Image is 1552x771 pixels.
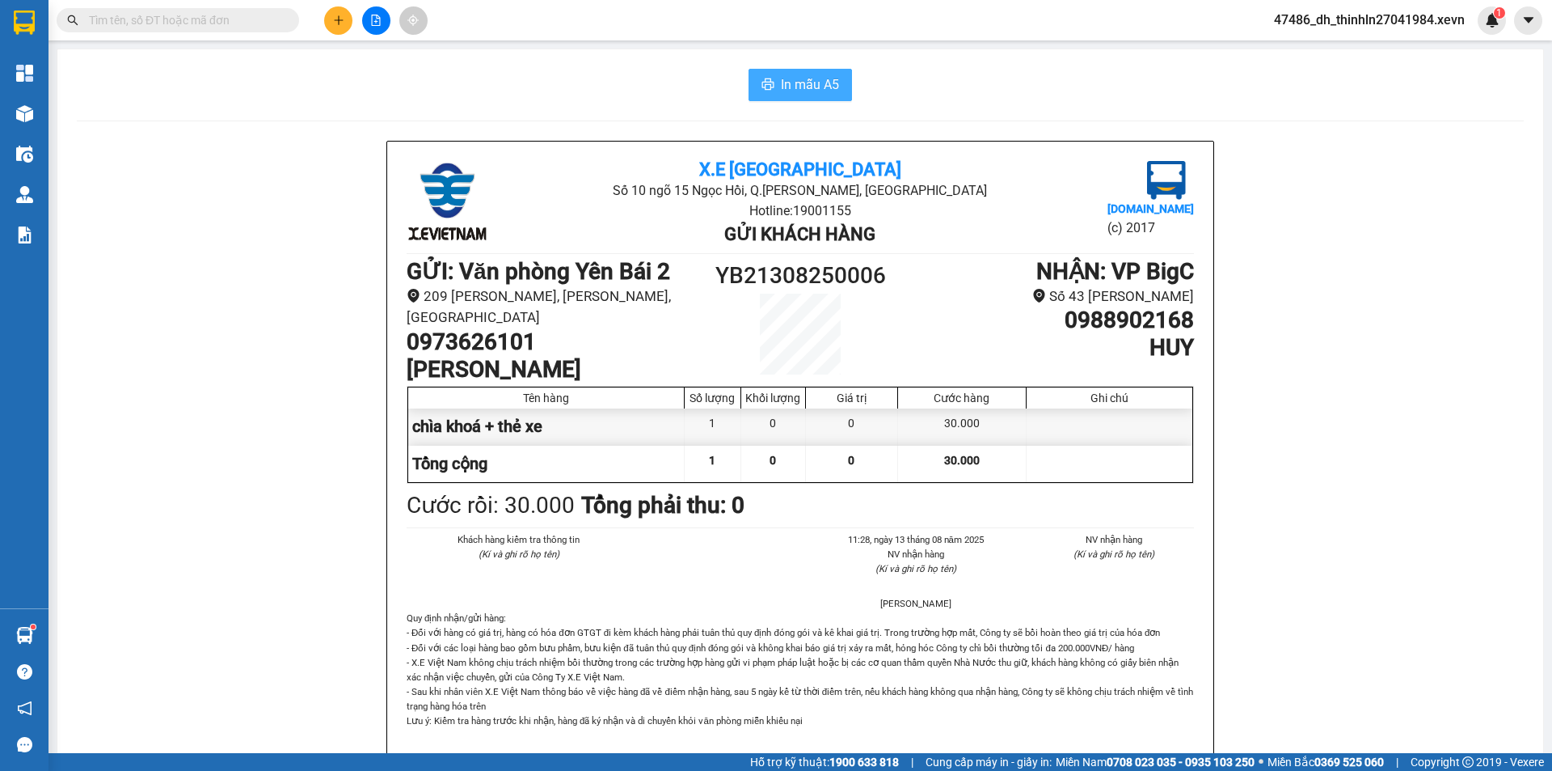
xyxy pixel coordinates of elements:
[1107,202,1194,215] b: [DOMAIN_NAME]
[538,201,1062,221] li: Hotline: 19001155
[439,532,599,547] li: Khách hàng kiểm tra thông tin
[407,328,702,356] h1: 0973626101
[1261,10,1478,30] span: 47486_dh_thinhln27041984.xevn
[1035,532,1195,547] li: NV nhận hàng
[412,454,487,473] span: Tổng cộng
[407,161,487,242] img: logo.jpg
[724,224,875,244] b: Gửi khách hàng
[836,532,996,547] li: 11:28, ngày 13 tháng 08 năm 2025
[898,409,1027,445] div: 30.000
[749,69,852,101] button: printerIn mẫu A5
[407,625,1194,727] p: - Đối với hàng có giá trị, hàng có hóa đơn GTGT đi kèm khách hàng phải tuân thủ quy định đóng gói...
[538,180,1062,201] li: Số 10 ngõ 15 Ngọc Hồi, Q.[PERSON_NAME], [GEOGRAPHIC_DATA]
[399,6,428,35] button: aim
[407,15,419,26] span: aim
[1031,392,1188,405] div: Ghi chú
[89,11,280,29] input: Tìm tên, số ĐT hoặc mã đơn
[1056,753,1255,771] span: Miền Nam
[333,15,344,26] span: plus
[17,737,32,752] span: message
[1462,756,1474,768] span: copyright
[407,289,420,303] span: environment
[685,409,741,445] div: 1
[689,392,736,405] div: Số lượng
[324,6,352,35] button: plus
[1494,7,1505,19] sup: 1
[581,492,744,519] b: Tổng phải thu: 0
[151,60,676,80] li: Hotline: 19001155
[1032,289,1046,303] span: environment
[699,159,901,180] b: X.E [GEOGRAPHIC_DATA]
[761,78,774,93] span: printer
[781,74,839,95] span: In mẫu A5
[902,392,1022,405] div: Cước hàng
[745,392,801,405] div: Khối lượng
[20,20,101,101] img: logo.jpg
[407,488,575,523] div: Cước rồi : 30.000
[20,117,284,144] b: GỬI : Văn phòng Yên Bái 2
[829,756,899,769] strong: 1900 633 818
[806,409,898,445] div: 0
[412,392,680,405] div: Tên hàng
[1259,759,1263,765] span: ⚪️
[16,627,33,644] img: warehouse-icon
[1036,258,1194,285] b: NHẬN : VP BigC
[362,6,390,35] button: file-add
[17,701,32,716] span: notification
[16,227,33,244] img: solution-icon
[741,409,806,445] div: 0
[67,15,78,26] span: search
[1496,7,1502,19] span: 1
[407,356,702,383] h1: [PERSON_NAME]
[407,611,1194,728] div: Quy định nhận/gửi hàng :
[151,40,676,60] li: Số 10 ngõ 15 Ngọc Hồi, Q.[PERSON_NAME], [GEOGRAPHIC_DATA]
[1073,549,1154,560] i: (Kí và ghi rõ họ tên)
[16,186,33,203] img: warehouse-icon
[16,105,33,122] img: warehouse-icon
[875,563,956,574] i: (Kí và ghi rõ họ tên)
[810,392,893,405] div: Giá trị
[709,454,715,467] span: 1
[407,286,702,328] li: 209 [PERSON_NAME], [PERSON_NAME], [GEOGRAPHIC_DATA]
[899,307,1194,334] h1: 0988902168
[848,454,854,467] span: 0
[926,753,1052,771] span: Cung cấp máy in - giấy in:
[1107,218,1194,238] li: (c) 2017
[1485,13,1499,28] img: icon-new-feature
[770,454,776,467] span: 0
[944,454,980,467] span: 30.000
[479,549,559,560] i: (Kí và ghi rõ họ tên)
[1147,161,1186,200] img: logo.jpg
[17,664,32,680] span: question-circle
[836,547,996,561] li: NV nhận hàng
[1396,753,1398,771] span: |
[1521,13,1536,28] span: caret-down
[899,286,1194,307] li: Số 43 [PERSON_NAME]
[16,146,33,163] img: warehouse-icon
[31,625,36,629] sup: 1
[1107,756,1255,769] strong: 0708 023 035 - 0935 103 250
[14,11,35,35] img: logo-vxr
[899,334,1194,362] h1: HUY
[1314,756,1384,769] strong: 0369 525 060
[702,258,899,294] h1: YB21308250006
[408,409,685,445] div: chìa khoá + thẻ xe
[407,258,670,285] b: GỬI : Văn phòng Yên Bái 2
[750,753,899,771] span: Hỗ trợ kỹ thuật:
[836,596,996,611] li: [PERSON_NAME]
[370,15,382,26] span: file-add
[16,65,33,82] img: dashboard-icon
[1514,6,1542,35] button: caret-down
[1267,753,1384,771] span: Miền Bắc
[911,753,913,771] span: |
